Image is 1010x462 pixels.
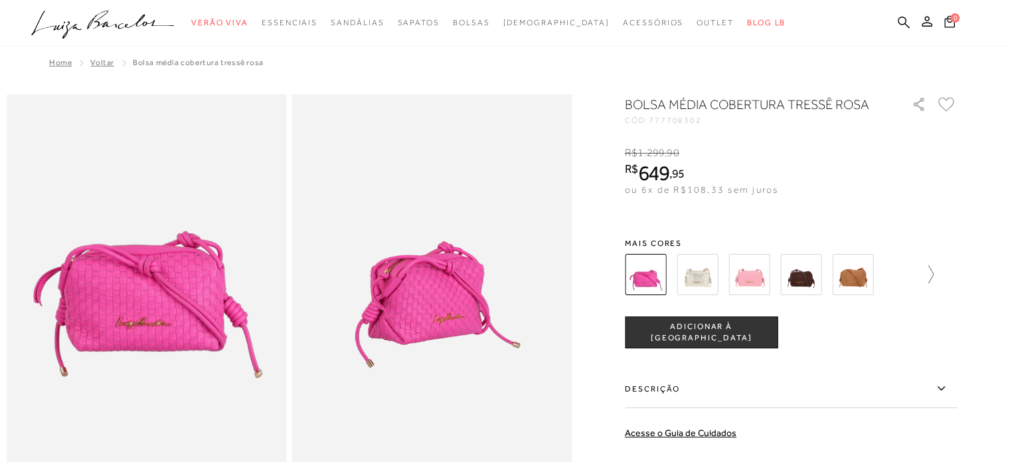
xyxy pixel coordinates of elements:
span: ou 6x de R$108,33 sem juros [625,184,778,195]
span: Sandálias [331,18,384,27]
i: , [669,168,685,179]
span: 1.299 [637,147,665,159]
span: 0 [950,13,960,23]
a: noSubCategoriesText [262,11,317,35]
span: 649 [638,161,669,185]
a: BLOG LB [747,11,786,35]
button: 0 [940,15,959,33]
a: noSubCategoriesText [697,11,734,35]
span: Mais cores [625,239,957,247]
a: noSubCategoriesText [331,11,384,35]
h1: Bolsa média cobertura tressê rosa [625,95,874,114]
span: Bolsa média cobertura tressê rosa [133,58,264,67]
span: Verão Viva [191,18,248,27]
span: Sapatos [397,18,439,27]
span: BLOG LB [747,18,786,27]
span: Essenciais [262,18,317,27]
i: R$ [625,163,638,175]
a: noSubCategoriesText [503,11,610,35]
img: BOLSA MÉDIA EM TRESSÊ DE COURO DOURADO [677,254,718,295]
a: noSubCategoriesText [397,11,439,35]
span: Outlet [697,18,734,27]
img: BOLSA MÉDIA EM TRESSÊ DE COURO ROSA CEREJEIRA [728,254,770,295]
div: CÓD: [625,116,890,124]
span: Acessórios [623,18,683,27]
label: Descrição [625,370,957,408]
i: , [665,147,679,159]
img: BOLSA PEQUENA EM COURO CAFÉ COM ALÇA DE NÓS [780,254,821,295]
span: 95 [672,166,685,180]
img: BOLSA PEQUENA EM COURO CARAMELO COM ALÇA DE NÓS [832,254,873,295]
span: Bolsas [453,18,490,27]
i: R$ [625,147,637,159]
a: Acesse o Guia de Cuidados [625,427,736,438]
span: [DEMOGRAPHIC_DATA] [503,18,610,27]
a: Home [49,58,72,67]
span: 777708302 [649,116,702,125]
span: ADICIONAR À [GEOGRAPHIC_DATA] [626,321,777,344]
a: noSubCategoriesText [191,11,248,35]
a: noSubCategoriesText [453,11,490,35]
img: Bolsa média cobertura tressê rosa [625,254,666,295]
a: Voltar [90,58,114,67]
a: noSubCategoriesText [623,11,683,35]
span: 90 [667,147,679,159]
button: ADICIONAR À [GEOGRAPHIC_DATA] [625,316,778,348]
